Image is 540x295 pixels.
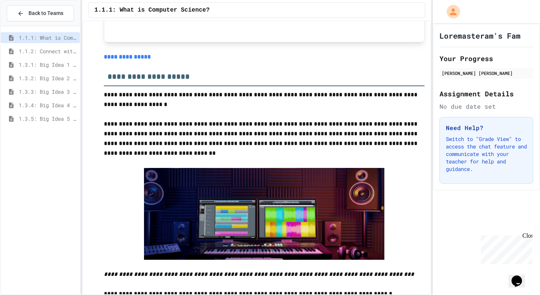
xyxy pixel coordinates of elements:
[446,123,527,132] h3: Need Help?
[19,47,77,55] span: 1.1.2: Connect with Your World
[19,115,77,123] span: 1.3.5: Big Idea 5 - Impact of Computing
[94,6,210,15] span: 1.1.1: What is Computer Science?
[3,3,52,48] div: Chat with us now!Close
[439,3,462,20] div: My Account
[19,34,77,42] span: 1.1.1: What is Computer Science?
[19,88,77,96] span: 1.3.3: Big Idea 3 - Algorithms and Programming
[478,232,532,264] iframe: chat widget
[439,88,533,99] h2: Assignment Details
[19,61,77,69] span: 1.3.1: Big Idea 1 - Creative Development
[446,135,527,173] p: Switch to "Grade View" to access the chat feature and communicate with your teacher for help and ...
[508,265,532,288] iframe: chat widget
[28,9,63,17] span: Back to Teams
[19,101,77,109] span: 1.3.4: Big Idea 4 - Computing Systems and Networks
[439,102,533,111] div: No due date set
[19,74,77,82] span: 1.3.2: Big Idea 2 - Data
[7,5,74,21] button: Back to Teams
[442,70,531,76] div: [PERSON_NAME] [PERSON_NAME]
[439,53,533,64] h2: Your Progress
[439,30,520,41] h1: Loremasteram's Fam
